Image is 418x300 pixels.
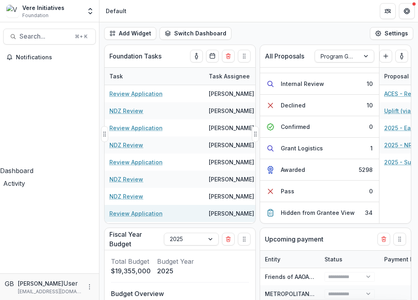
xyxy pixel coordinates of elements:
[395,50,408,62] button: toggle-assigned-to-me
[260,159,379,181] button: Awarded5298
[281,80,324,88] div: Internal Review
[109,51,161,61] p: Foundation Tasks
[281,144,323,152] div: Grant Logistics
[260,138,379,159] button: Grant Logistics1
[281,166,305,174] div: Awarded
[209,209,254,218] div: [PERSON_NAME]
[5,281,15,287] div: Grace Brown
[260,116,379,138] button: Confirmed0
[204,68,264,85] div: Task Assignee
[105,72,128,80] div: Task
[222,50,235,62] button: Delete card
[209,158,254,166] div: [PERSON_NAME]
[63,279,78,288] p: User
[369,123,373,131] div: 0
[85,282,94,292] button: More
[105,68,204,85] div: Task
[379,50,392,62] button: Create Proposal
[260,95,379,116] button: Declined10
[3,179,25,187] span: Activity
[281,101,305,109] div: Declined
[106,7,126,15] div: Default
[380,3,396,19] button: Partners
[73,32,89,41] div: ⌘ + K
[281,123,310,131] div: Confirmed
[399,3,415,19] button: Get Help
[157,266,194,276] p: 2025
[260,181,379,202] button: Pass0
[265,234,323,244] p: Upcoming payment
[190,50,203,62] button: toggle-assigned-to-me
[260,251,320,268] div: Entity
[209,192,254,201] div: [PERSON_NAME]
[85,3,96,19] button: Open entity switcher
[365,208,373,217] div: 34
[109,175,143,183] a: NDZ Review
[209,107,254,115] div: [PERSON_NAME]
[3,51,96,64] button: Notifications
[209,141,254,149] div: [PERSON_NAME]
[22,12,49,19] span: Foundation
[369,187,373,195] div: 0
[104,27,156,40] button: Add Widget
[320,255,347,263] div: Status
[393,233,406,245] button: Drag
[204,72,255,80] div: Task Assignee
[238,233,251,245] button: Drag
[111,266,151,276] p: $19,355,000
[265,51,304,61] p: All Proposals
[238,50,251,62] button: Drag
[377,233,390,245] button: Delete card
[109,192,143,201] a: NDZ Review
[260,255,285,263] div: Entity
[209,175,254,183] div: [PERSON_NAME]
[6,5,19,18] img: Vere Initiatives
[109,230,161,249] p: Fiscal Year Budget
[109,209,163,218] a: Review Application
[109,158,163,166] a: Review Application
[281,208,355,217] div: Hidden from Grantee View
[18,279,63,288] p: [PERSON_NAME]
[367,101,373,109] div: 10
[103,5,130,17] nav: breadcrumb
[281,187,294,195] div: Pass
[252,126,259,142] button: Drag
[265,273,367,280] a: Friends of AAOA/[GEOGRAPHIC_DATA]
[260,73,379,95] button: Internal Review10
[16,54,93,61] span: Notifications
[101,126,108,142] button: Drag
[157,257,194,266] p: Budget Year
[370,144,373,152] div: 1
[367,80,373,88] div: 10
[359,166,373,174] div: 5298
[109,124,163,132] a: Review Application
[209,124,254,132] div: [PERSON_NAME]
[22,4,64,12] div: Vere Initiatives
[320,251,379,268] div: Status
[111,257,151,266] p: Total Budget
[109,90,163,98] a: Review Application
[18,288,82,295] p: [EMAIL_ADDRESS][DOMAIN_NAME]
[206,50,219,62] button: Calendar
[109,141,143,149] a: NDZ Review
[265,290,381,297] a: METROPOLITAN OPERA ASSOCIATION INC
[109,107,143,115] a: NDZ Review
[370,27,413,40] button: Settings
[222,233,235,245] button: Delete card
[209,90,254,98] div: [PERSON_NAME]
[260,202,379,223] button: Hidden from Grantee View34
[19,33,70,40] span: Search...
[111,289,249,298] p: Budget Overview
[159,27,231,40] button: Switch Dashboard
[3,29,96,45] button: Search...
